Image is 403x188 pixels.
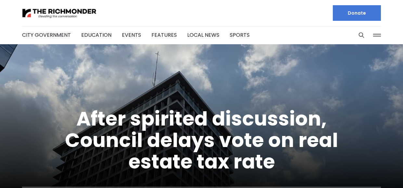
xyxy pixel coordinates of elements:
a: Donate [333,5,381,21]
a: City Government [22,31,71,39]
a: After spirited discussion, Council delays vote on real estate tax rate [65,105,338,175]
a: Sports [230,31,250,39]
a: Features [151,31,177,39]
a: Local News [187,31,219,39]
a: Education [81,31,111,39]
button: Search this site [357,30,366,40]
a: Events [122,31,141,39]
img: The Richmonder [22,7,97,19]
